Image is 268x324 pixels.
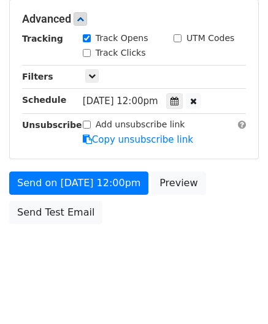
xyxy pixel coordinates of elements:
label: UTM Codes [186,32,234,45]
strong: Schedule [22,95,66,105]
label: Track Opens [96,32,148,45]
a: Send on [DATE] 12:00pm [9,171,148,195]
a: Preview [151,171,205,195]
strong: Unsubscribe [22,120,82,130]
strong: Filters [22,72,53,81]
h5: Advanced [22,12,246,26]
label: Track Clicks [96,47,146,59]
label: Add unsubscribe link [96,118,185,131]
strong: Tracking [22,34,63,43]
span: [DATE] 12:00pm [83,96,158,107]
a: Send Test Email [9,201,102,224]
iframe: Chat Widget [207,265,268,324]
a: Copy unsubscribe link [83,134,193,145]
